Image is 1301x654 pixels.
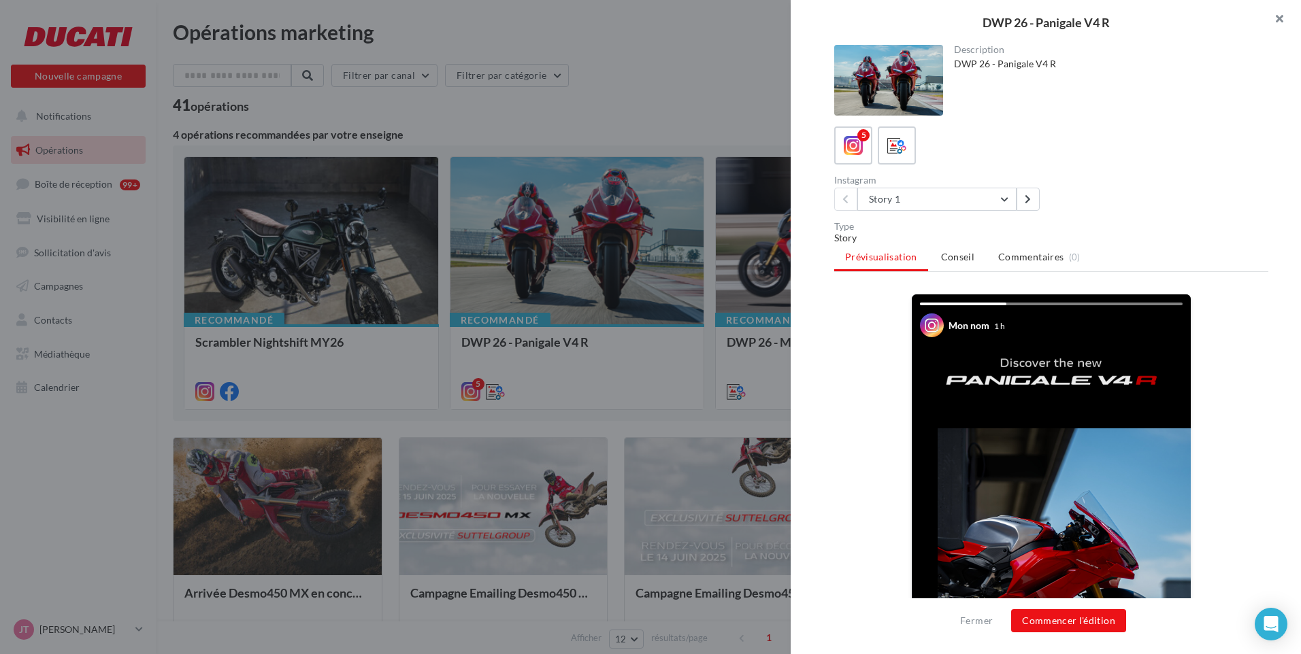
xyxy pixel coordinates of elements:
button: Commencer l'édition [1011,609,1126,632]
div: DWP 26 - Panigale V4 R [812,16,1279,29]
div: 5 [857,129,870,141]
div: Mon nom [949,319,989,332]
span: (0) [1069,252,1081,262]
div: Type [834,222,1268,231]
div: 1 h [994,320,1005,332]
div: Story [834,231,1268,245]
button: Story 1 [857,188,1017,211]
div: Open Intercom Messenger [1255,608,1287,640]
div: DWP 26 - Panigale V4 R [954,57,1258,71]
div: Description [954,45,1258,54]
button: Fermer [955,613,998,629]
span: Commentaires [998,250,1064,264]
span: Conseil [941,251,974,262]
div: Instagram [834,175,1046,185]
